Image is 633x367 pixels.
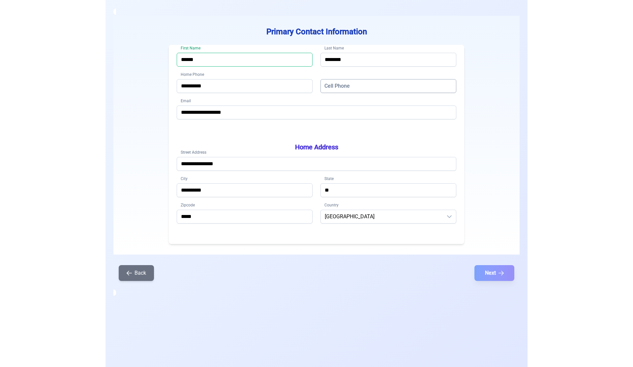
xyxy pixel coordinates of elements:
h3: Home Address [177,142,456,152]
span: United States [321,210,443,223]
button: Next [474,265,514,281]
div: dropdown trigger [443,210,456,223]
h3: Primary Contact Information [124,26,509,37]
button: Back [119,265,154,281]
